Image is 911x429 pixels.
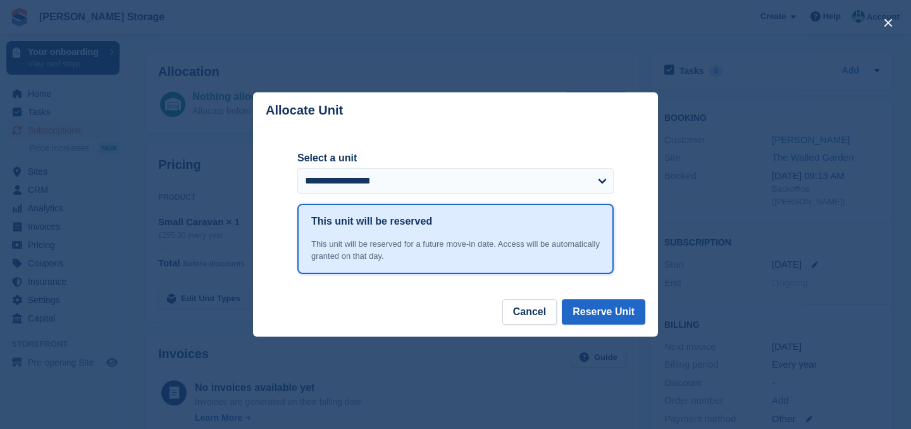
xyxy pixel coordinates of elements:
[562,299,645,325] button: Reserve Unit
[311,238,600,263] div: This unit will be reserved for a future move-in date. Access will be automatically granted on tha...
[297,151,614,166] label: Select a unit
[266,103,343,118] p: Allocate Unit
[878,13,898,33] button: close
[502,299,557,325] button: Cancel
[311,214,432,229] h1: This unit will be reserved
